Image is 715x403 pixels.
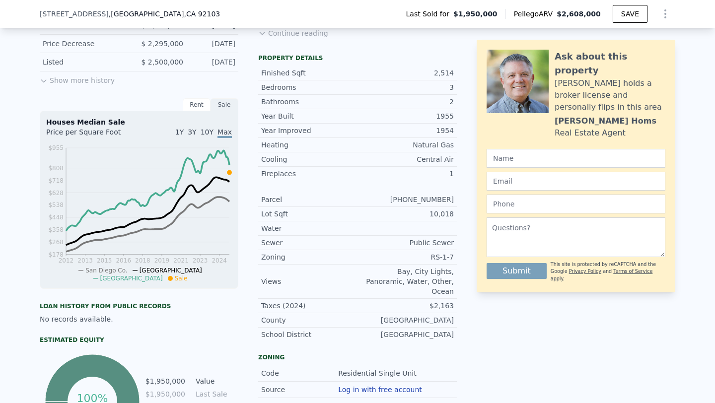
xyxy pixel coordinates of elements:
div: [PERSON_NAME] holds a broker license and personally flips in this area [555,77,665,113]
div: County [261,315,357,325]
span: Last Sold for [406,9,454,19]
span: $ 2,295,000 [141,40,183,48]
button: Submit [487,263,547,279]
tspan: $538 [48,201,64,208]
div: [PHONE_NUMBER] [357,195,454,204]
div: Cooling [261,154,357,164]
input: Email [487,172,665,191]
tspan: 2018 [135,257,150,264]
tspan: $178 [48,251,64,258]
tspan: 2015 [97,257,112,264]
span: [GEOGRAPHIC_DATA] [140,267,202,274]
div: Bathrooms [261,97,357,107]
button: Continue reading [258,28,328,38]
div: School District [261,330,357,339]
div: Source [261,385,338,395]
div: 10,018 [357,209,454,219]
div: [GEOGRAPHIC_DATA] [357,315,454,325]
button: Log in with free account [338,386,422,394]
div: [DATE] [191,57,235,67]
tspan: 2012 [59,257,74,264]
div: Bedrooms [261,82,357,92]
button: SAVE [613,5,647,23]
div: Loan history from public records [40,302,238,310]
tspan: $718 [48,177,64,184]
div: Parcel [261,195,357,204]
tspan: $808 [48,165,64,172]
span: Max [217,128,232,138]
button: Show Options [655,4,675,24]
div: 3 [357,82,454,92]
td: $1,950,000 [145,389,186,400]
div: [PERSON_NAME] Homs [555,115,656,127]
div: Price per Square Foot [46,127,139,143]
tspan: 2016 [116,257,131,264]
div: Zoning [258,353,457,361]
div: Taxes (2024) [261,301,357,311]
div: Bay, City Lights, Panoramic, Water, Other, Ocean [357,267,454,296]
div: Property details [258,54,457,62]
div: Public Sewer [357,238,454,248]
div: This site is protected by reCAPTCHA and the Google and apply. [551,261,665,282]
div: No records available. [40,314,238,324]
span: , CA 92103 [184,10,220,18]
div: Rent [183,98,211,111]
a: Terms of Service [613,269,652,274]
div: Central Air [357,154,454,164]
span: [GEOGRAPHIC_DATA] [100,275,163,282]
tspan: $268 [48,239,64,246]
span: [STREET_ADDRESS] [40,9,109,19]
tspan: $628 [48,190,64,197]
div: Zoning [261,252,357,262]
span: $ 2,500,000 [141,58,183,66]
tspan: $448 [48,214,64,221]
div: 2 [357,97,454,107]
tspan: 2021 [173,257,189,264]
div: Residential Single Unit [338,368,419,378]
td: Value [194,376,238,387]
div: Price Decrease [43,39,131,49]
div: Water [261,223,357,233]
div: Lot Sqft [261,209,357,219]
div: $2,163 [357,301,454,311]
div: 1954 [357,126,454,135]
input: Name [487,149,665,168]
div: Natural Gas [357,140,454,150]
tspan: 2024 [212,257,227,264]
span: , [GEOGRAPHIC_DATA] [109,9,220,19]
tspan: $955 [48,144,64,151]
div: Sewer [261,238,357,248]
tspan: 2013 [77,257,93,264]
div: Finished Sqft [261,68,357,78]
div: Real Estate Agent [555,127,626,139]
span: Sale [175,275,188,282]
div: Sale [211,98,238,111]
td: Last Sale [194,389,238,400]
button: Show more history [40,71,115,85]
tspan: 2019 [154,257,170,264]
span: $1,950,000 [453,9,498,19]
a: Privacy Policy [569,269,601,274]
div: Views [261,276,357,286]
div: [GEOGRAPHIC_DATA] [357,330,454,339]
tspan: 2023 [193,257,208,264]
div: Estimated Equity [40,336,238,344]
span: 1Y [175,128,184,136]
div: [DATE] [191,39,235,49]
td: $1,950,000 [145,376,186,387]
div: 1955 [357,111,454,121]
span: 10Y [201,128,214,136]
div: Listed [43,57,131,67]
div: Year Improved [261,126,357,135]
div: Ask about this property [555,50,665,77]
div: Fireplaces [261,169,357,179]
span: 3Y [188,128,196,136]
span: $2,608,000 [557,10,601,18]
div: Houses Median Sale [46,117,232,127]
div: 2,514 [357,68,454,78]
div: Heating [261,140,357,150]
div: 1 [357,169,454,179]
tspan: $358 [48,226,64,233]
div: Code [261,368,338,378]
input: Phone [487,195,665,213]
